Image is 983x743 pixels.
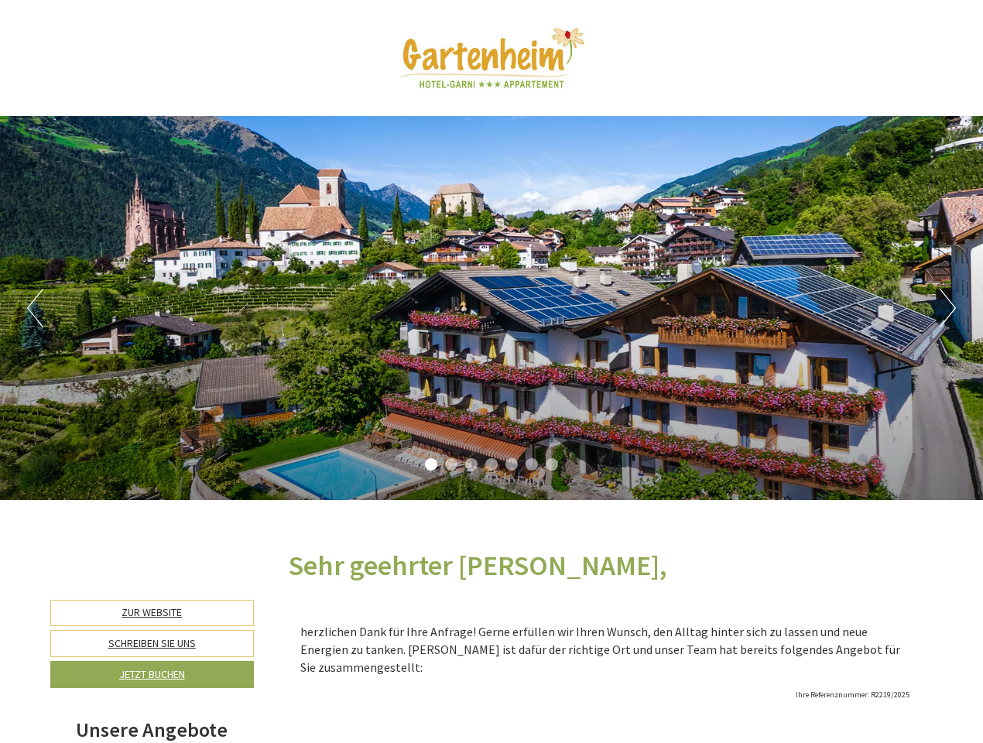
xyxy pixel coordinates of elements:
span: Ihre Referenznummer: R2219/2025 [796,690,909,700]
a: Zur Website [50,600,254,626]
a: Jetzt buchen [50,661,254,688]
h1: Sehr geehrter [PERSON_NAME], [289,550,667,581]
p: herzlichen Dank für Ihre Anfrage! Gerne erfüllen wir Ihren Wunsch, den Alltag hinter sich zu lass... [300,623,910,676]
a: Schreiben Sie uns [50,630,254,657]
button: Previous [27,289,43,327]
button: Next [940,289,956,327]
